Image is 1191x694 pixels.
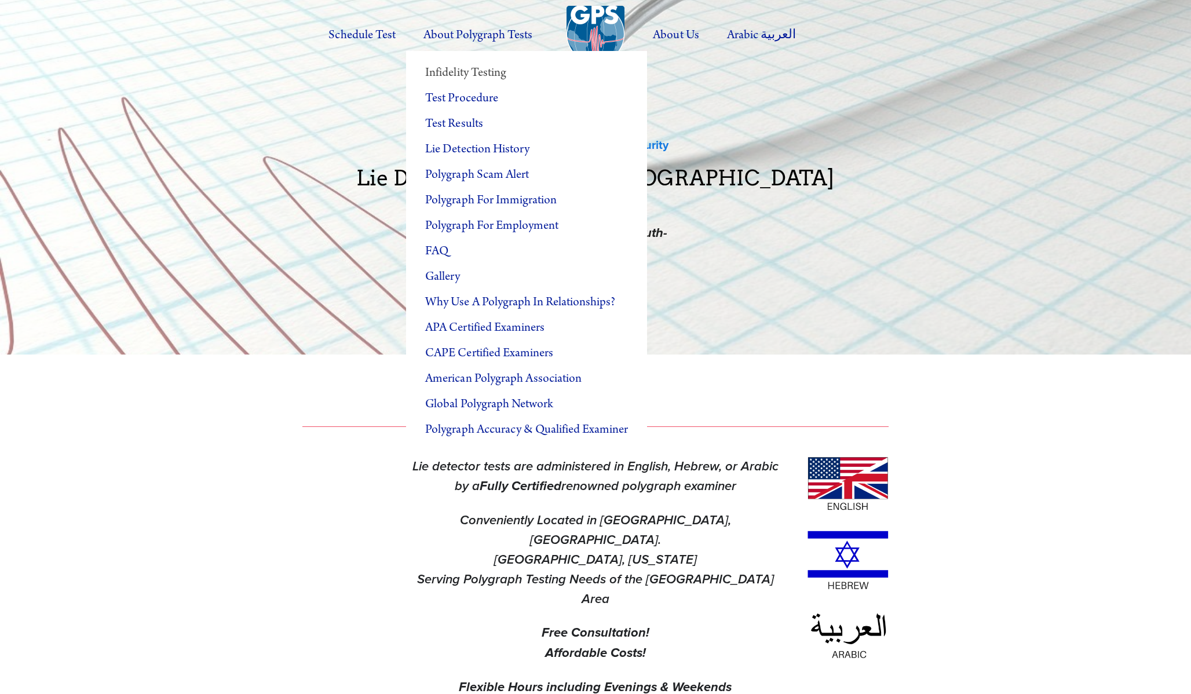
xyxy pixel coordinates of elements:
a: Global Polygraph Network [406,392,647,417]
img: Screen Shot 2017-09-15 at 9.48.43 PM.png [808,610,889,661]
img: Global Polygraph & Security [567,6,624,64]
a: Polygraph for Employment [406,213,647,239]
a: APA Certified Examiners [406,315,647,341]
a: Polygraph Scam Alert [406,162,647,188]
a: Why Use a Polygraph in Relationships? [406,290,647,315]
em: Affordable Costs! [545,645,646,662]
a: Polygraph for Immigration [406,188,647,213]
h1: Lie Detector Services in [GEOGRAPHIC_DATA] [302,167,889,209]
img: Screen Shot 2017-09-15 at 9.48.34 PM.png [808,531,889,590]
em: Lie detector tests are administered in English, Hebrew, or Arabic by a [412,459,779,494]
a: Gallery [406,264,647,290]
a: American Polygraph Association [406,366,647,392]
a: Polygraph Accuracy & Qualified Examiner [406,417,647,443]
label: About Us [640,19,711,51]
a: Test Procedure [406,86,647,111]
em: Conveniently Located in [GEOGRAPHIC_DATA], [GEOGRAPHIC_DATA]. [GEOGRAPHIC_DATA], [US_STATE] Servi... [417,513,777,607]
em: renowned polygraph examiner [561,479,736,494]
label: Arabic العربية [714,19,809,51]
a: Lie Detection History [406,137,647,162]
a: Test Results [406,111,647,137]
a: Infidelity Testing [406,60,647,86]
em: Fully Certified [480,479,561,495]
em: Free Consultation! [542,625,649,641]
a: CAPE Certified Examiners [406,341,647,366]
label: About Polygraph Tests [411,19,545,51]
a: FAQ [406,239,647,264]
a: Schedule Test [316,19,408,51]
